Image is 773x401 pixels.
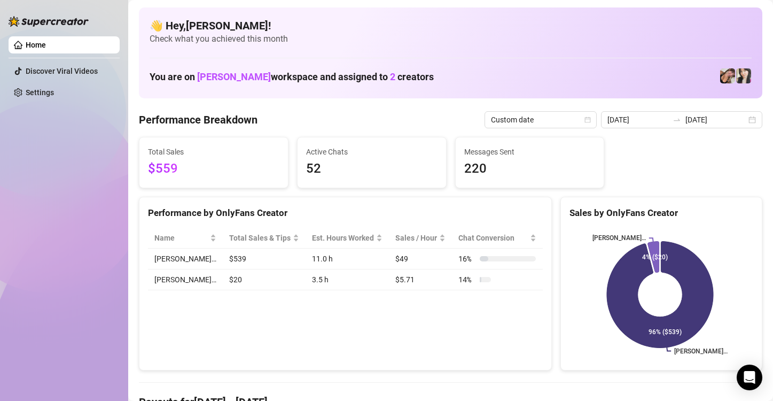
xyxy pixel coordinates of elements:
[148,146,279,158] span: Total Sales
[389,228,452,249] th: Sales / Hour
[223,269,306,290] td: $20
[452,228,542,249] th: Chat Conversion
[584,117,591,123] span: calendar
[26,41,46,49] a: Home
[148,249,223,269] td: [PERSON_NAME]…
[306,159,438,179] span: 52
[306,269,389,290] td: 3.5 h
[737,365,762,390] div: Open Intercom Messenger
[673,115,681,124] span: swap-right
[139,112,257,127] h4: Performance Breakdown
[389,249,452,269] td: $49
[229,232,291,244] span: Total Sales & Tips
[26,67,98,75] a: Discover Viral Videos
[389,269,452,290] td: $5.71
[458,274,475,286] span: 14 %
[9,16,89,27] img: logo-BBDzfeDw.svg
[148,228,223,249] th: Name
[569,206,753,220] div: Sales by OnlyFans Creator
[150,33,752,45] span: Check what you achieved this month
[223,228,306,249] th: Total Sales & Tips
[148,206,543,220] div: Performance by OnlyFans Creator
[720,68,735,83] img: Christina
[154,232,208,244] span: Name
[390,71,395,82] span: 2
[306,249,389,269] td: 11.0 h
[464,159,596,179] span: 220
[150,18,752,33] h4: 👋 Hey, [PERSON_NAME] !
[197,71,271,82] span: [PERSON_NAME]
[458,253,475,265] span: 16 %
[148,269,223,290] td: [PERSON_NAME]…
[685,114,746,126] input: End date
[674,348,728,355] text: [PERSON_NAME]…
[491,112,590,128] span: Custom date
[592,235,646,242] text: [PERSON_NAME]…
[223,249,306,269] td: $539
[306,146,438,158] span: Active Chats
[150,71,434,83] h1: You are on workspace and assigned to creators
[395,232,437,244] span: Sales / Hour
[736,68,751,83] img: Christina
[148,159,279,179] span: $559
[312,232,374,244] div: Est. Hours Worked
[673,115,681,124] span: to
[458,232,527,244] span: Chat Conversion
[26,88,54,97] a: Settings
[464,146,596,158] span: Messages Sent
[607,114,668,126] input: Start date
